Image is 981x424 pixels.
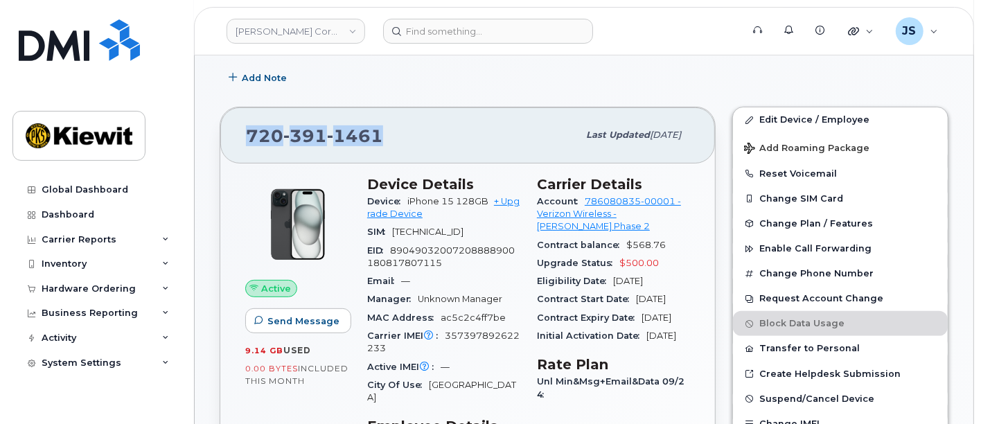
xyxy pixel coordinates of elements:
span: Eligibility Date [537,276,613,286]
span: [TECHNICAL_ID] [392,227,463,237]
span: $568.76 [626,240,666,250]
img: iPhone_15_Black.png [256,183,339,266]
iframe: Messenger Launcher [921,364,971,414]
span: City Of Use [367,380,429,390]
span: ac5c2c4ff7be [441,312,506,323]
span: SIM [367,227,392,237]
span: 0.00 Bytes [245,364,298,373]
button: Send Message [245,308,351,333]
span: Active [261,282,291,295]
span: 720 [246,125,383,146]
span: Suspend/Cancel Device [759,394,874,404]
button: Change Phone Number [733,261,948,286]
h3: Rate Plan [537,356,690,373]
span: [DATE] [636,294,666,304]
span: — [441,362,450,372]
span: Initial Activation Date [537,330,646,341]
button: Add Roaming Package [733,133,948,161]
button: Add Note [220,65,299,90]
span: [DATE] [650,130,681,140]
div: Jenna Savard [886,17,948,45]
span: Unknown Manager [418,294,502,304]
span: [DATE] [642,312,671,323]
span: Active IMEI [367,362,441,372]
span: Email [367,276,401,286]
button: Block Data Usage [733,311,948,336]
a: Create Helpdesk Submission [733,362,948,387]
span: [DATE] [613,276,643,286]
button: Enable Call Forwarding [733,236,948,261]
a: Edit Device / Employee [733,107,948,132]
span: used [283,345,311,355]
a: 786080835-00001 - Verizon Wireless - [PERSON_NAME] Phase 2 [537,196,681,232]
span: Upgrade Status [537,258,619,268]
span: Unl Min&Msg+Email&Data 09/24 [537,376,684,399]
span: iPhone 15 128GB [407,196,488,206]
span: Account [537,196,585,206]
span: Enable Call Forwarding [759,244,872,254]
span: Manager [367,294,418,304]
input: Find something... [383,19,593,44]
span: $500.00 [619,258,659,268]
span: [DATE] [646,330,676,341]
button: Change SIM Card [733,186,948,211]
button: Reset Voicemail [733,161,948,186]
span: Send Message [267,315,339,328]
span: 89049032007208888900180817807115 [367,245,515,268]
span: — [401,276,410,286]
span: 1461 [327,125,383,146]
span: included this month [245,363,348,386]
span: Carrier IMEI [367,330,445,341]
span: Contract Expiry Date [537,312,642,323]
a: Kiewit Corporation [227,19,365,44]
span: Device [367,196,407,206]
button: Transfer to Personal [733,336,948,361]
span: Contract Start Date [537,294,636,304]
span: Contract balance [537,240,626,250]
span: Last updated [586,130,650,140]
span: EID [367,245,390,256]
button: Request Account Change [733,286,948,311]
span: Add Note [242,71,287,85]
span: JS [903,23,917,39]
span: 9.14 GB [245,346,283,355]
h3: Device Details [367,176,520,193]
button: Suspend/Cancel Device [733,387,948,412]
h3: Carrier Details [537,176,690,193]
div: Quicklinks [838,17,883,45]
span: MAC Address [367,312,441,323]
span: 391 [283,125,327,146]
span: Change Plan / Features [759,218,873,229]
span: [GEOGRAPHIC_DATA] [367,380,516,403]
button: Change Plan / Features [733,211,948,236]
span: Add Roaming Package [744,143,869,156]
